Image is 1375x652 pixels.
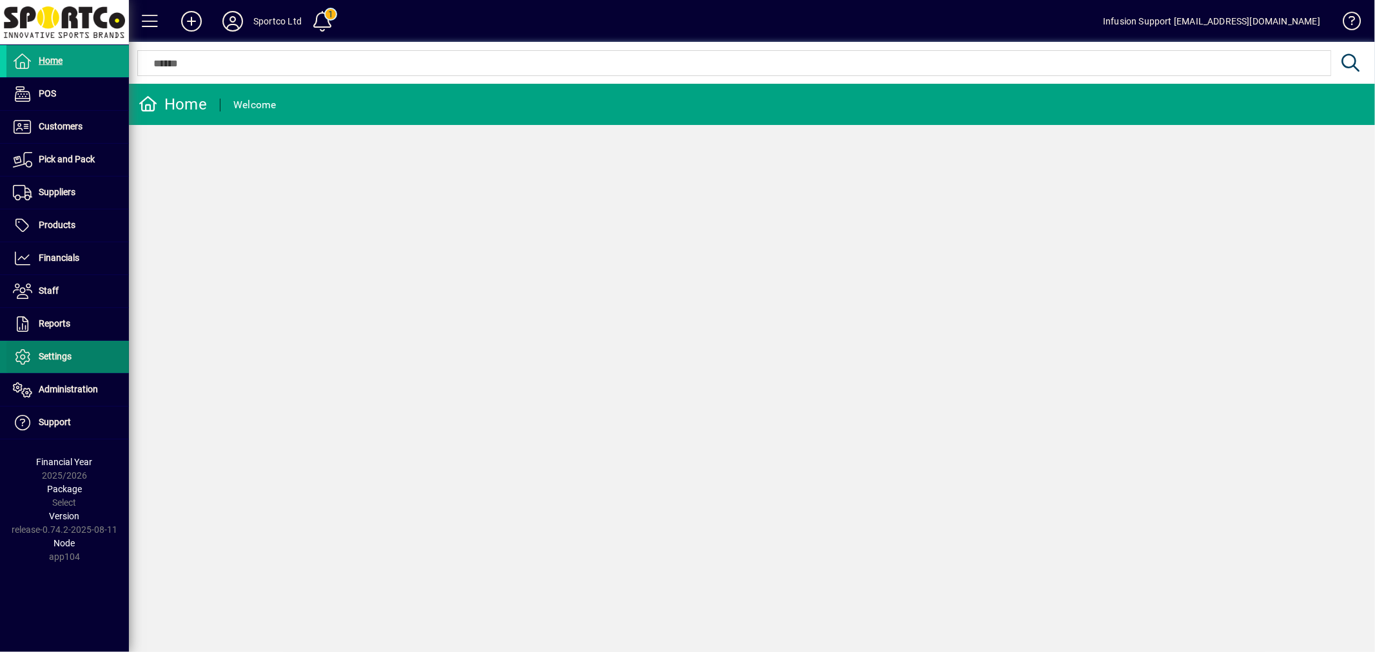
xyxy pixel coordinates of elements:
[6,209,129,242] a: Products
[39,417,71,427] span: Support
[253,11,302,32] div: Sportco Ltd
[47,484,82,494] span: Package
[39,55,63,66] span: Home
[39,88,56,99] span: POS
[50,511,80,521] span: Version
[39,154,95,164] span: Pick and Pack
[6,144,129,176] a: Pick and Pack
[139,94,207,115] div: Home
[39,384,98,394] span: Administration
[39,187,75,197] span: Suppliers
[39,220,75,230] span: Products
[1333,3,1359,44] a: Knowledge Base
[37,457,93,467] span: Financial Year
[6,242,129,274] a: Financials
[6,177,129,209] a: Suppliers
[39,351,72,361] span: Settings
[6,78,129,110] a: POS
[233,95,277,115] div: Welcome
[1103,11,1320,32] div: Infusion Support [EMAIL_ADDRESS][DOMAIN_NAME]
[171,10,212,33] button: Add
[39,318,70,329] span: Reports
[54,538,75,548] span: Node
[6,308,129,340] a: Reports
[39,253,79,263] span: Financials
[6,111,129,143] a: Customers
[6,341,129,373] a: Settings
[6,374,129,406] a: Administration
[6,275,129,307] a: Staff
[212,10,253,33] button: Profile
[39,285,59,296] span: Staff
[39,121,83,131] span: Customers
[6,407,129,439] a: Support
